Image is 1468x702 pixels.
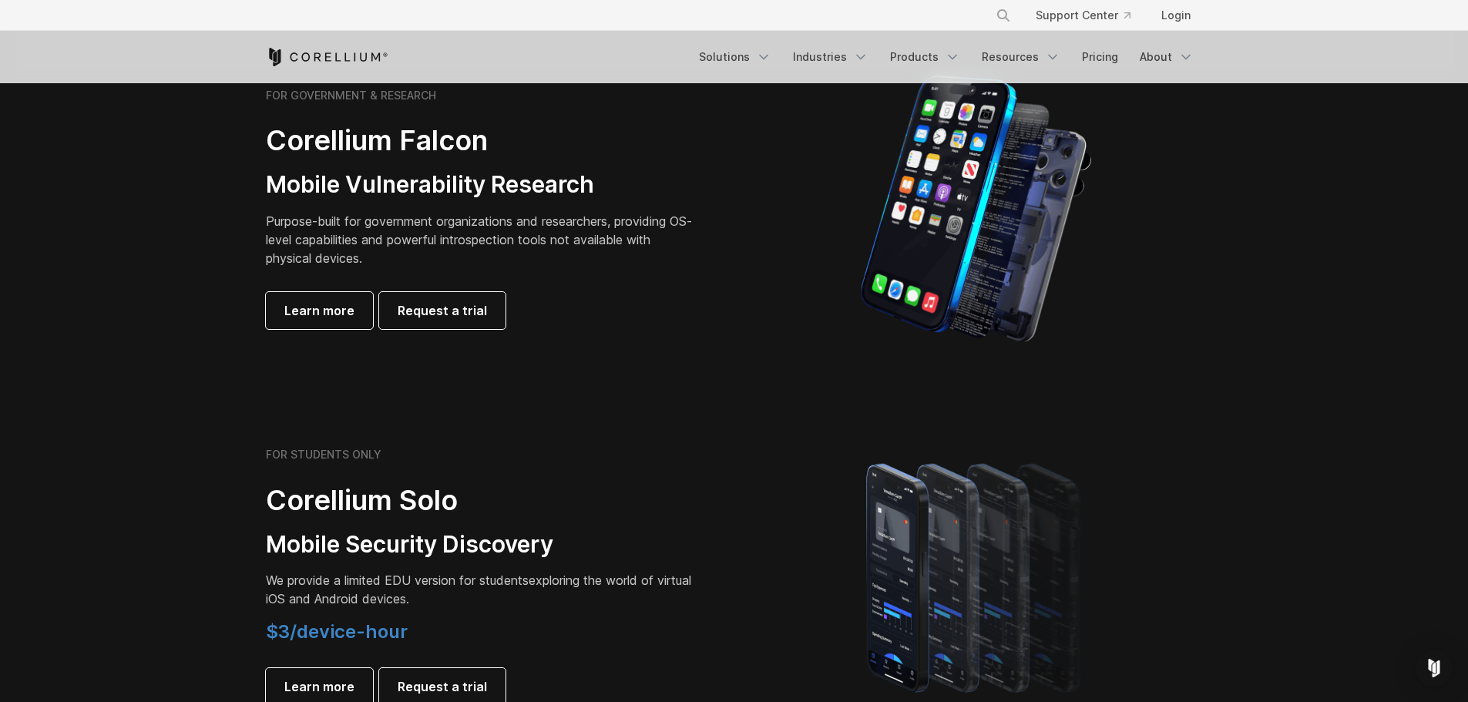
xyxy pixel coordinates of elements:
div: Navigation Menu [977,2,1203,29]
a: Login [1149,2,1203,29]
span: We provide a limited EDU version for students [266,573,529,588]
h6: FOR STUDENTS ONLY [266,448,381,462]
div: Open Intercom Messenger [1416,650,1453,687]
p: exploring the world of virtual iOS and Android devices. [266,571,697,608]
a: Corellium Home [266,48,388,66]
h2: Corellium Falcon [266,123,697,158]
a: Resources [973,43,1070,71]
a: Support Center [1023,2,1143,29]
a: Solutions [690,43,781,71]
a: Learn more [266,292,373,329]
a: Request a trial [379,292,506,329]
h3: Mobile Security Discovery [266,530,697,559]
span: $3/device-hour [266,620,408,643]
img: iPhone model separated into the mechanics used to build the physical device. [860,74,1092,344]
a: Products [881,43,969,71]
h6: FOR GOVERNMENT & RESEARCH [266,89,436,102]
span: Learn more [284,301,354,320]
h2: Corellium Solo [266,483,697,518]
span: Request a trial [398,677,487,696]
span: Request a trial [398,301,487,320]
a: About [1130,43,1203,71]
a: Pricing [1073,43,1127,71]
p: Purpose-built for government organizations and researchers, providing OS-level capabilities and p... [266,212,697,267]
button: Search [989,2,1017,29]
div: Navigation Menu [690,43,1203,71]
a: Industries [784,43,878,71]
span: Learn more [284,677,354,696]
h3: Mobile Vulnerability Research [266,170,697,200]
